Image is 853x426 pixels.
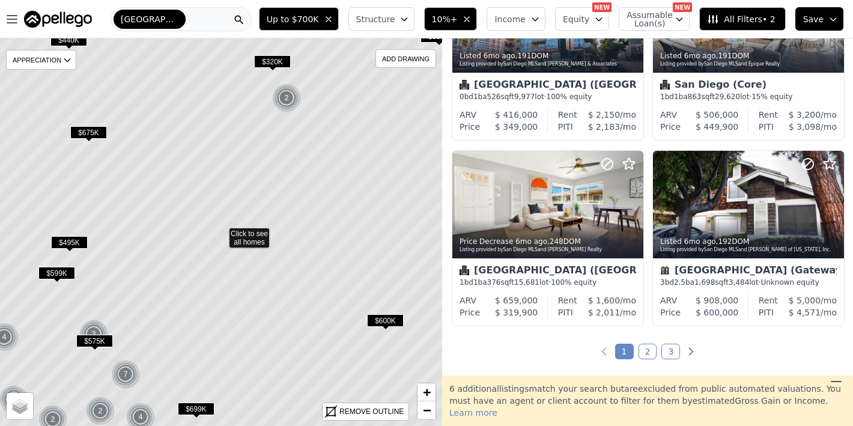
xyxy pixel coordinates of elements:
[484,52,515,60] time: 2025-03-21 18:25
[778,294,837,306] div: /mo
[348,7,414,31] button: Structure
[627,11,665,28] span: Assumable Loan(s)
[460,109,476,121] div: ARV
[254,55,291,73] div: $320K
[588,296,620,305] span: $ 1,600
[592,2,612,12] div: NEW
[514,93,535,101] span: 9,977
[789,110,821,120] span: $ 3,200
[417,383,436,401] a: Zoom in
[660,121,681,133] div: Price
[660,266,837,278] div: [GEOGRAPHIC_DATA] (Gateway)
[789,296,821,305] span: $ 5,000
[424,7,478,31] button: 10%+
[577,294,636,306] div: /mo
[51,236,88,249] span: $495K
[660,306,681,318] div: Price
[7,393,33,419] a: Layers
[272,84,302,112] img: g1.png
[259,7,339,31] button: Up to $700K
[558,121,573,133] div: PITI
[420,30,457,43] span: $339K
[558,306,573,318] div: PITI
[51,236,88,254] div: $495K
[495,110,538,120] span: $ 416,000
[715,93,740,101] span: 29,620
[514,278,539,287] span: 15,681
[660,246,838,254] div: Listing provided by San Diego MLS and [PERSON_NAME] of [US_STATE], Inc.
[79,320,109,348] img: g1.png
[639,344,657,359] a: Page 2
[694,278,715,287] span: 1,698
[660,237,838,246] div: Listed , 192 DOM
[460,80,636,92] div: [GEOGRAPHIC_DATA] ([GEOGRAPHIC_DATA])
[660,266,670,275] img: Townhouse
[789,308,821,317] span: $ 4,571
[558,294,577,306] div: Rent
[729,278,749,287] span: 3,484
[660,80,670,90] img: Condominium
[696,308,738,317] span: $ 600,000
[774,121,837,133] div: /mo
[696,110,738,120] span: $ 506,000
[121,13,178,25] span: [GEOGRAPHIC_DATA]
[460,306,480,318] div: Price
[495,122,538,132] span: $ 349,000
[660,61,838,68] div: Listing provided by San Diego MLS and Epique Realty
[356,13,395,25] span: Structure
[76,335,113,347] span: $575K
[254,55,291,68] span: $320K
[178,403,214,420] div: $699K
[661,344,680,359] a: Page 3
[376,50,436,67] div: ADD DRAWING
[660,92,837,102] div: 1 bd 1 ba sqft lot · 15% equity
[487,278,501,287] span: 376
[588,110,620,120] span: $ 2,150
[696,122,738,132] span: $ 449,900
[789,122,821,132] span: $ 3,098
[442,345,853,358] ul: Pagination
[367,314,404,327] span: $600K
[660,278,837,287] div: 3 bd 2.5 ba sqft lot · Unknown equity
[70,126,107,139] span: $675K
[460,237,637,246] div: Price Decrease , 248 DOM
[339,406,404,417] div: REMOVE OUTLINE
[759,109,778,121] div: Rent
[688,93,702,101] span: 863
[460,278,636,287] div: 1 bd 1 ba sqft lot · 100% equity
[423,385,431,400] span: +
[494,13,526,25] span: Income
[573,121,636,133] div: /mo
[495,308,538,317] span: $ 319,900
[673,2,692,12] div: NEW
[759,306,774,318] div: PITI
[86,397,115,425] div: 2
[79,320,108,348] div: 3
[38,267,75,284] div: $599K
[417,401,436,419] a: Zoom out
[684,52,716,60] time: 2025-03-21 18:09
[660,294,677,306] div: ARV
[460,246,637,254] div: Listing provided by San Diego MLS and [PERSON_NAME] Realty
[111,360,140,389] div: 7
[76,335,113,352] div: $575K
[460,92,636,102] div: 0 bd 1 ba sqft lot · 100% equity
[267,13,319,25] span: Up to $700K
[660,80,837,92] div: San Diego (Core)
[563,13,589,25] span: Equity
[699,7,785,31] button: All Filters• 2
[367,314,404,332] div: $600K
[515,237,547,246] time: 2025-03-20 20:17
[272,84,301,112] div: 2
[660,109,677,121] div: ARV
[432,13,458,25] span: 10%+
[460,266,469,275] img: Condominium
[178,403,214,415] span: $699K
[577,109,636,121] div: /mo
[778,109,837,121] div: /mo
[588,122,620,132] span: $ 2,183
[573,306,636,318] div: /mo
[111,360,141,389] img: g1.png
[86,397,115,425] img: g1.png
[759,294,778,306] div: Rent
